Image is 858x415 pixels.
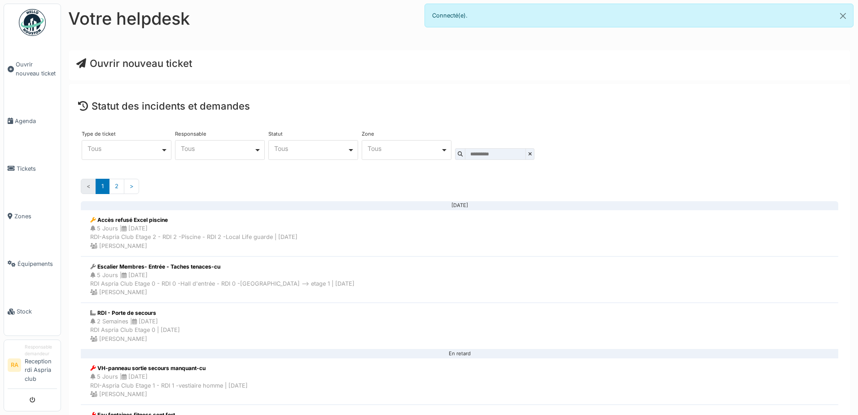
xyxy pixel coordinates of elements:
[25,344,57,358] div: Responsable demandeur
[4,41,61,97] a: Ouvrir nouveau ticket
[8,358,21,372] li: RA
[90,263,355,271] div: Escalier Membres- Entrée - Taches tenaces-cu
[175,132,206,137] label: Responsable
[15,117,57,125] span: Agenda
[4,145,61,192] a: Tickets
[25,344,57,387] li: Reception rdi Aspria club
[124,179,139,194] a: Suivant
[4,192,61,240] a: Zones
[88,146,161,151] div: Tous
[4,288,61,336] a: Stock
[90,271,355,297] div: 5 Jours | [DATE] RDI Aspria Club Etage 0 - RDI 0 -Hall d'entrée - RDI 0 -[GEOGRAPHIC_DATA] --> et...
[4,240,61,287] a: Équipements
[90,372,248,398] div: 5 Jours | [DATE] RDI-Aspria Club Etage 1 - RDI 1 -vestiaire homme | [DATE] [PERSON_NAME]
[18,260,57,268] span: Équipements
[833,4,853,28] button: Close
[16,60,57,77] span: Ouvrir nouveau ticket
[17,164,57,173] span: Tickets
[96,179,109,194] a: 1
[76,57,192,69] a: Ouvrir nouveau ticket
[90,216,298,224] div: Accès refusé Excel piscine
[268,132,283,137] label: Statut
[81,303,838,349] a: RDI - Porte de secours 2 Semaines |[DATE]RDI Aspria Club Etage 0 | [DATE] [PERSON_NAME]
[78,100,841,112] h4: Statut des incidents et demandes
[14,212,57,221] span: Zones
[17,307,57,316] span: Stock
[81,358,838,405] a: VH-panneau sortie secours manquant-cu 5 Jours |[DATE]RDI-Aspria Club Etage 1 - RDI 1 -vestiaire h...
[274,146,347,151] div: Tous
[88,205,831,206] div: [DATE]
[90,224,298,250] div: 5 Jours | [DATE] RDI-Aspria Club Etage 2 - RDI 2 -Piscine - RDI 2 -Local Life guarde | [DATE] [PE...
[82,132,116,137] label: Type de ticket
[8,344,57,389] a: RA Responsable demandeurReception rdi Aspria club
[181,146,254,151] div: Tous
[362,132,374,137] label: Zone
[19,9,46,36] img: Badge_color-CXgf-gQk.svg
[90,364,248,372] div: VH-panneau sortie secours manquant-cu
[109,179,124,194] a: 2
[81,210,838,256] a: Accès refusé Excel piscine 5 Jours |[DATE]RDI-Aspria Club Etage 2 - RDI 2 -Piscine - RDI 2 -Local...
[81,179,838,201] nav: Pages
[368,146,441,151] div: Tous
[81,256,838,303] a: Escalier Membres- Entrée - Taches tenaces-cu 5 Jours |[DATE]RDI Aspria Club Etage 0 - RDI 0 -Hall...
[425,4,854,27] div: Connecté(e).
[90,317,180,343] div: 2 Semaines | [DATE] RDI Aspria Club Etage 0 | [DATE] [PERSON_NAME]
[88,353,831,354] div: En retard
[4,97,61,145] a: Agenda
[90,309,180,317] div: RDI - Porte de secours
